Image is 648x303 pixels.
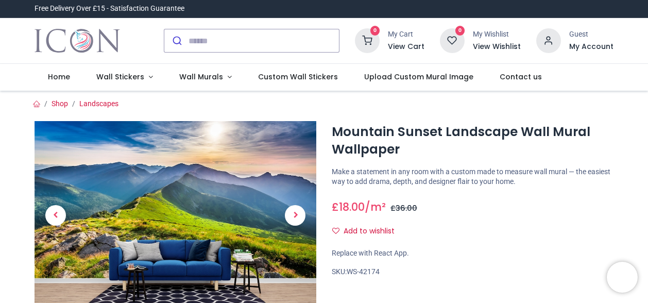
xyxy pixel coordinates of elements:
[285,205,305,226] span: Next
[364,72,473,82] span: Upload Custom Mural Image
[45,205,66,226] span: Previous
[274,149,316,281] a: Next
[370,26,380,36] sup: 0
[455,26,465,36] sup: 0
[388,42,424,52] a: View Cart
[355,36,380,44] a: 0
[96,72,144,82] span: Wall Stickers
[332,227,339,234] i: Add to wishlist
[164,29,189,52] button: Submit
[332,123,613,159] h1: Mountain Sunset Landscape Wall Mural Wallpaper
[569,42,613,52] a: My Account
[258,72,338,82] span: Custom Wall Stickers
[166,64,245,91] a: Wall Murals
[52,99,68,108] a: Shop
[332,248,613,259] div: Replace with React App.
[388,29,424,40] div: My Cart
[569,29,613,40] div: Guest
[83,64,166,91] a: Wall Stickers
[440,36,465,44] a: 0
[339,199,365,214] span: 18.00
[79,99,118,108] a: Landscapes
[473,29,521,40] div: My Wishlist
[332,223,403,240] button: Add to wishlistAdd to wishlist
[473,42,521,52] a: View Wishlist
[179,72,223,82] span: Wall Murals
[35,149,77,281] a: Previous
[35,4,184,14] div: Free Delivery Over £15 - Satisfaction Guarantee
[397,4,613,14] iframe: Customer reviews powered by Trustpilot
[332,199,365,214] span: £
[365,199,386,214] span: /m²
[607,262,638,293] iframe: Brevo live chat
[35,26,120,55] img: Icon Wall Stickers
[35,26,120,55] a: Logo of Icon Wall Stickers
[332,267,613,277] div: SKU:
[48,72,70,82] span: Home
[390,203,417,213] span: £
[332,167,613,187] p: Make a statement in any room with a custom made to measure wall mural — the easiest way to add dr...
[347,267,380,276] span: WS-42174
[396,203,417,213] span: 36.00
[500,72,542,82] span: Contact us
